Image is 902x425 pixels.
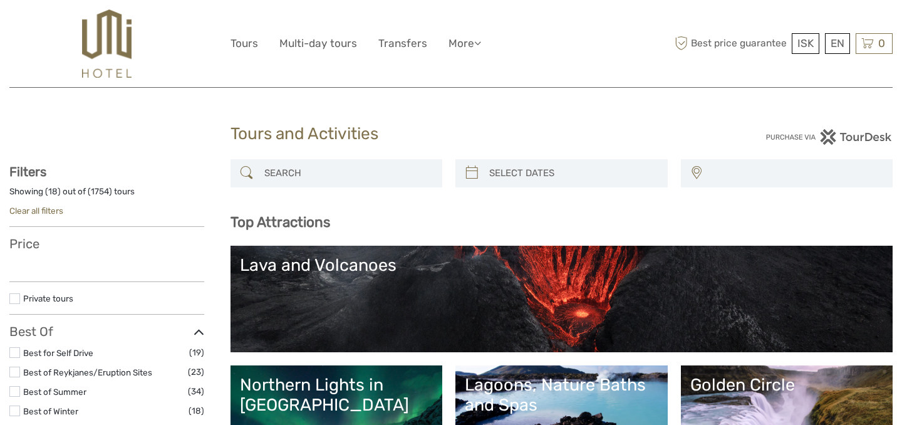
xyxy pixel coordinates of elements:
span: (23) [188,365,204,379]
h1: Tours and Activities [231,124,672,144]
div: EN [825,33,850,54]
input: SELECT DATES [484,162,661,184]
div: Lagoons, Nature Baths and Spas [465,375,658,416]
a: Best of Winter [23,406,78,416]
h3: Best Of [9,324,204,339]
a: Tours [231,34,258,53]
img: PurchaseViaTourDesk.png [765,129,893,145]
span: Best price guarantee [672,33,789,54]
div: Northern Lights in [GEOGRAPHIC_DATA] [240,375,433,416]
a: More [448,34,481,53]
input: SEARCH [259,162,437,184]
a: Clear all filters [9,206,63,216]
span: (34) [188,384,204,399]
div: Lava and Volcanoes [240,255,884,275]
a: Transfers [378,34,427,53]
div: Showing ( ) out of ( ) tours [9,186,204,205]
span: (19) [189,345,204,360]
h3: Price [9,236,204,251]
a: Best of Summer [23,387,86,397]
span: ISK [797,37,814,50]
span: (18) [189,404,204,418]
a: Best of Reykjanes/Eruption Sites [23,367,152,377]
b: Top Attractions [231,214,330,231]
label: 1754 [91,186,109,197]
div: Golden Circle [690,375,884,395]
label: 18 [48,186,58,197]
strong: Filters [9,164,46,179]
a: Lava and Volcanoes [240,255,884,343]
span: 0 [876,37,887,50]
a: Best for Self Drive [23,348,93,358]
img: 526-1e775aa5-7374-4589-9d7e-5793fb20bdfc_logo_big.jpg [82,9,132,78]
a: Private tours [23,293,73,303]
a: Multi-day tours [279,34,357,53]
